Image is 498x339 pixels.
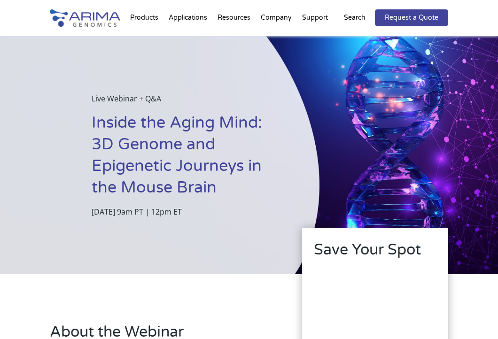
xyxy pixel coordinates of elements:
iframe: Form 1 [314,268,436,338]
a: Request a Quote [375,9,448,26]
p: Search [344,12,366,24]
h1: Inside the Aging Mind: 3D Genome and Epigenetic Journeys in the Mouse Brain [92,112,272,206]
p: [DATE] 9am PT | 12pm ET [92,206,272,218]
h2: Save Your Spot [314,239,436,268]
p: Live Webinar + Q&A [92,92,272,112]
img: Arima-Genomics-logo [50,9,120,27]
